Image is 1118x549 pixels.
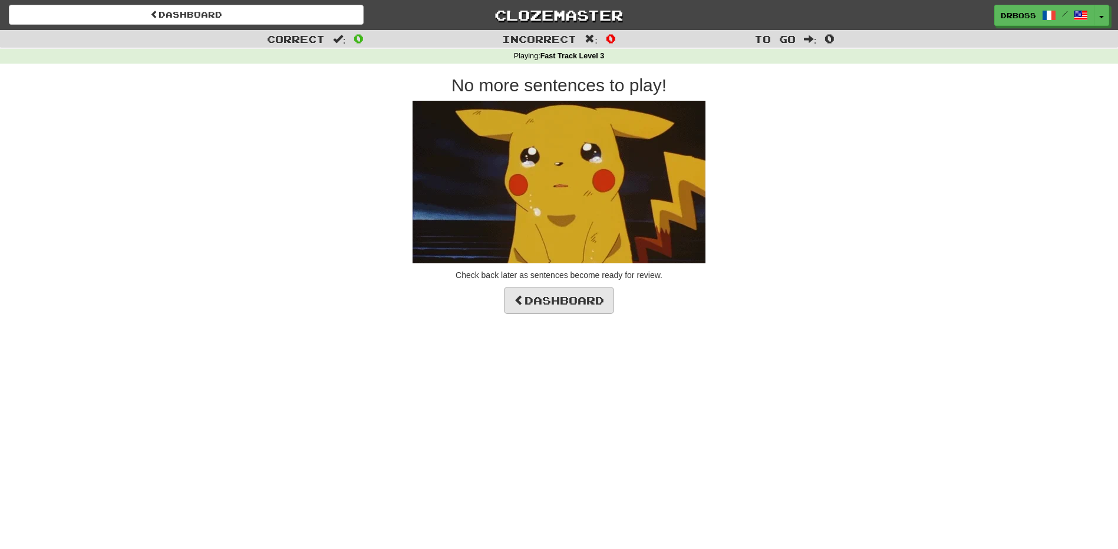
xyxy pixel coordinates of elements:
img: sad-pikachu.gif [413,101,705,263]
span: Correct [267,33,325,45]
strong: Fast Track Level 3 [540,52,605,60]
span: : [333,34,346,44]
a: Clozemaster [381,5,736,25]
span: Incorrect [502,33,576,45]
a: Dashboard [504,287,614,314]
span: / [1062,9,1068,18]
h2: No more sentences to play! [223,75,895,95]
span: To go [754,33,796,45]
span: DrBoss [1001,10,1036,21]
span: 0 [354,31,364,45]
span: 0 [606,31,616,45]
span: 0 [825,31,835,45]
a: DrBoss / [994,5,1094,26]
a: Dashboard [9,5,364,25]
span: : [585,34,598,44]
span: : [804,34,817,44]
p: Check back later as sentences become ready for review. [223,269,895,281]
